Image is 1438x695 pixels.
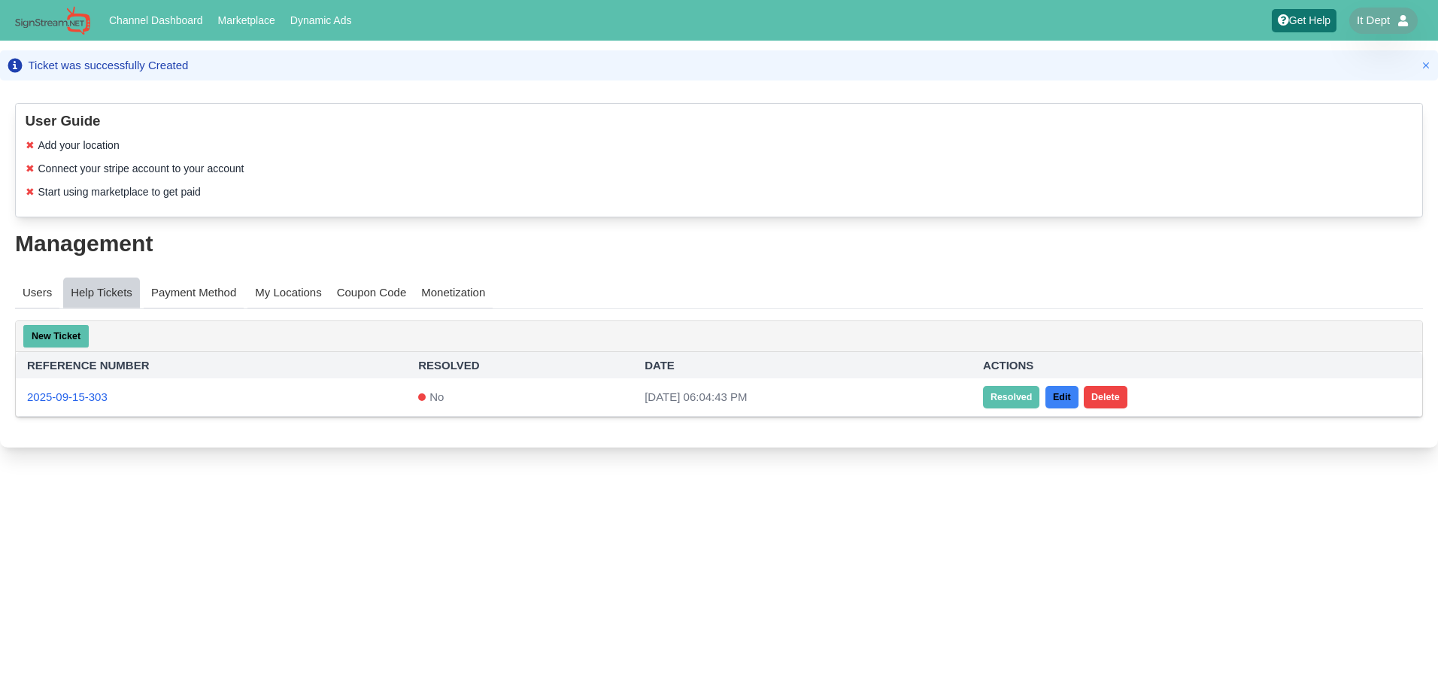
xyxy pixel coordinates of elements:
[1272,9,1336,32] a: Get Help
[29,58,189,73] div: Ticket was successfully Created
[15,278,59,309] a: Users
[414,278,493,309] a: Monetization
[23,325,89,347] button: New Ticket
[27,390,108,403] a: 2025-09-15-303
[38,186,201,198] a: Start using marketplace to get paid
[144,278,244,309] a: Payment Method
[633,378,972,417] td: [DATE] 06:04:43 PM
[26,138,35,153] span: ✖
[284,11,357,30] a: Dynamic Ads
[212,11,281,30] a: Marketplace
[26,113,1413,130] h3: User Guide
[26,184,35,200] span: ✖
[15,6,90,35] img: Sign Stream.NET
[38,162,244,175] a: Connect your stripe account to your account
[16,352,407,378] th: Reference Number
[38,139,120,151] a: Add your location
[329,278,414,309] a: Coupon Code
[983,386,1040,408] a: Resolved
[1084,386,1127,408] a: Delete
[1357,13,1390,28] span: It Dept
[633,352,972,378] th: Date
[1418,58,1433,73] button: Close
[407,352,633,378] th: Resolved
[247,278,329,309] a: My Locations
[15,232,1423,255] div: Management
[1045,386,1078,408] a: Edit
[26,161,35,177] span: ✖
[972,352,1422,378] th: Actions
[63,278,140,309] a: Help Tickets
[104,11,209,30] a: Channel Dashboard
[418,390,622,405] div: No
